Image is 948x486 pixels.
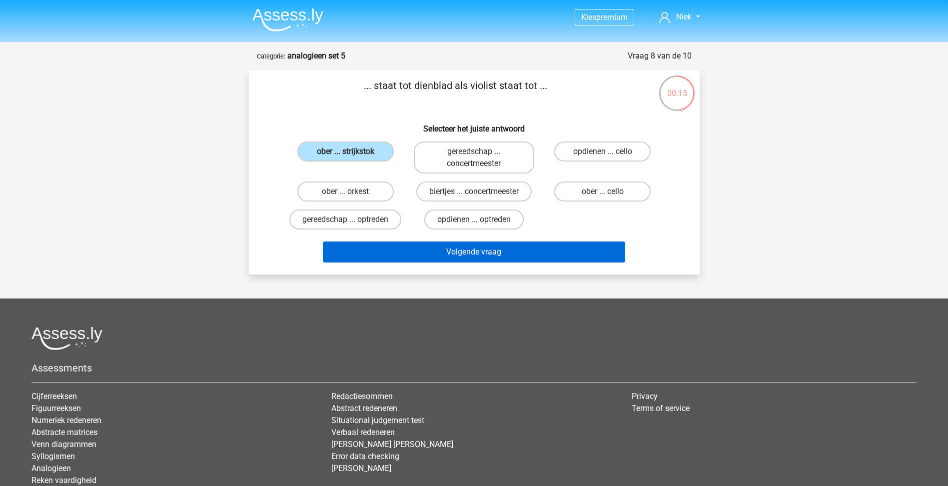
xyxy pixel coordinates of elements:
label: ober ... orkest [297,181,394,201]
label: opdienen ... optreden [424,209,524,229]
h6: Selecteer het juiste antwoord [265,116,684,133]
label: ober ... cello [554,181,651,201]
label: biertjes ... concertmeester [416,181,532,201]
a: [PERSON_NAME] [PERSON_NAME] [331,439,453,449]
a: Cijferreeksen [31,391,77,401]
img: Assessly [252,8,323,31]
a: Kiespremium [575,10,634,24]
a: Redactiesommen [331,391,393,401]
button: Volgende vraag [323,241,625,262]
a: Syllogismen [31,451,75,461]
a: Reken vaardigheid [31,475,96,485]
a: Abstract redeneren [331,403,397,413]
a: Analogieen [31,463,71,473]
div: 00:15 [658,74,696,99]
a: Verbaal redeneren [331,427,395,437]
a: Abstracte matrices [31,427,97,437]
span: premium [596,12,628,22]
a: Niek [655,11,704,23]
label: ober ... strijkstok [297,141,394,161]
h5: Assessments [31,362,917,374]
a: [PERSON_NAME] [331,463,391,473]
span: Niek [676,12,692,21]
span: Kies [581,12,596,22]
img: Assessly logo [31,326,102,350]
strong: analogieen set 5 [287,51,345,60]
a: Privacy [632,391,658,401]
div: Vraag 8 van de 10 [628,50,692,62]
a: Terms of service [632,403,690,413]
label: gereedschap ... optreden [289,209,401,229]
small: Categorie: [257,52,285,60]
a: Situational judgement test [331,415,424,425]
label: gereedschap ... concertmeester [414,141,534,173]
label: opdienen ... cello [554,141,651,161]
p: ... staat tot dienblad als violist staat tot ... [265,78,646,108]
a: Figuurreeksen [31,403,81,413]
a: Numeriek redeneren [31,415,101,425]
a: Error data checking [331,451,399,461]
a: Venn diagrammen [31,439,96,449]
